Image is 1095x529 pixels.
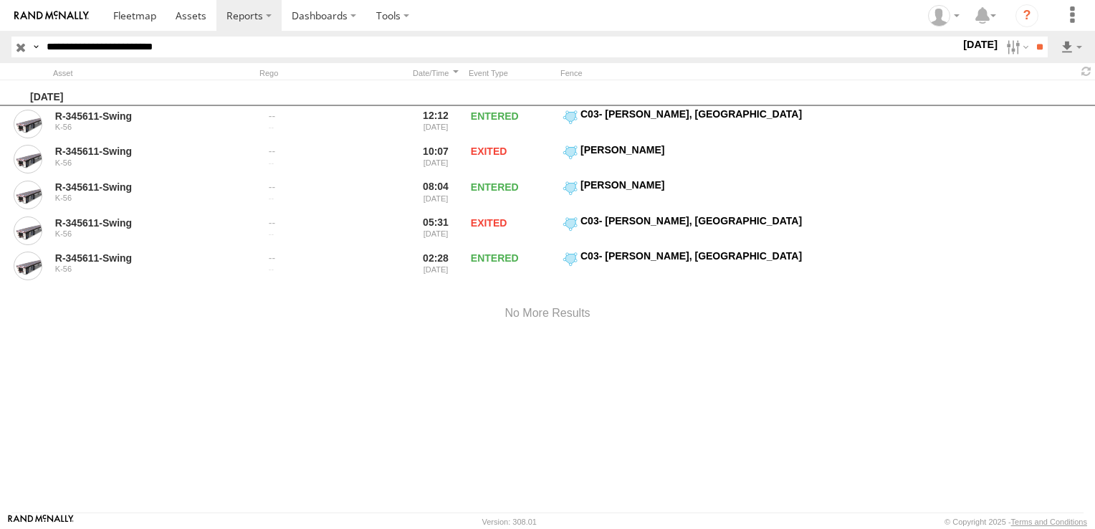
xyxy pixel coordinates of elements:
label: Click to View Event Location [560,249,811,282]
div: [PERSON_NAME] [580,143,809,156]
div: Rego [259,68,403,78]
a: R-345611-Swing [55,181,252,194]
label: Export results as... [1059,37,1084,57]
div: ENTERED [469,249,555,282]
div: [PERSON_NAME] [580,178,809,191]
a: R-345611-Swing [55,252,252,264]
img: rand-logo.svg [14,11,89,21]
div: 05:31 [DATE] [408,214,463,247]
a: View Asset in Asset Management [14,252,42,280]
a: R-345611-Swing [55,110,252,123]
div: 08:04 [DATE] [408,178,463,211]
label: [DATE] [960,37,1000,52]
div: 10:07 [DATE] [408,143,463,176]
div: C03- [PERSON_NAME], [GEOGRAPHIC_DATA] [580,249,809,262]
div: Fence [560,68,811,78]
label: Click to View Event Location [560,108,811,140]
div: K-56 [55,229,252,238]
div: Asset [53,68,254,78]
label: Click to View Event Location [560,214,811,247]
a: R-345611-Swing [55,145,252,158]
div: Version: 308.01 [482,518,537,526]
label: Search Filter Options [1000,37,1031,57]
div: K-56 [55,158,252,167]
div: 12:12 [DATE] [408,108,463,140]
div: Event Type [469,68,555,78]
div: C03- [PERSON_NAME], [GEOGRAPHIC_DATA] [580,214,809,227]
div: 02:28 [DATE] [408,249,463,282]
label: Search Query [30,37,42,57]
div: K-56 [55,123,252,131]
label: Click to View Event Location [560,178,811,211]
div: Click to Sort [408,68,463,78]
a: View Asset in Asset Management [14,145,42,173]
div: EXITED [469,214,555,247]
i: ? [1015,4,1038,27]
a: Terms and Conditions [1011,518,1087,526]
div: ENTERED [469,178,555,211]
div: © Copyright 2025 - [945,518,1087,526]
a: View Asset in Asset Management [14,181,42,209]
div: ENTERED [469,108,555,140]
div: Jennifer Albro [923,5,965,27]
a: View Asset in Asset Management [14,216,42,245]
span: Refresh [1078,65,1095,78]
a: Visit our Website [8,515,74,529]
div: K-56 [55,264,252,273]
a: R-345611-Swing [55,216,252,229]
div: K-56 [55,194,252,202]
div: EXITED [469,143,555,176]
a: View Asset in Asset Management [14,110,42,138]
div: C03- [PERSON_NAME], [GEOGRAPHIC_DATA] [580,108,809,120]
label: Click to View Event Location [560,143,811,176]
